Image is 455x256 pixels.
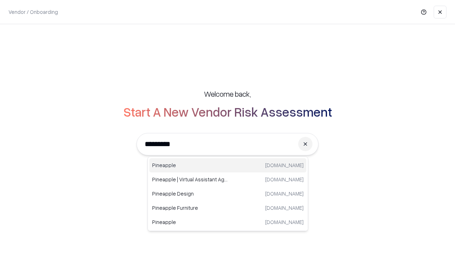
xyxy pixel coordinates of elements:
p: [DOMAIN_NAME] [265,204,304,212]
h2: Start A New Vendor Risk Assessment [123,105,332,119]
p: Pineapple Design [152,190,228,197]
p: Pineapple [152,218,228,226]
p: Pineapple [152,161,228,169]
h5: Welcome back, [204,89,251,99]
p: [DOMAIN_NAME] [265,190,304,197]
p: Pineapple | Virtual Assistant Agency [152,176,228,183]
p: [DOMAIN_NAME] [265,176,304,183]
p: Pineapple Furniture [152,204,228,212]
div: Suggestions [148,156,308,231]
p: [DOMAIN_NAME] [265,218,304,226]
p: [DOMAIN_NAME] [265,161,304,169]
p: Vendor / Onboarding [9,8,58,16]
